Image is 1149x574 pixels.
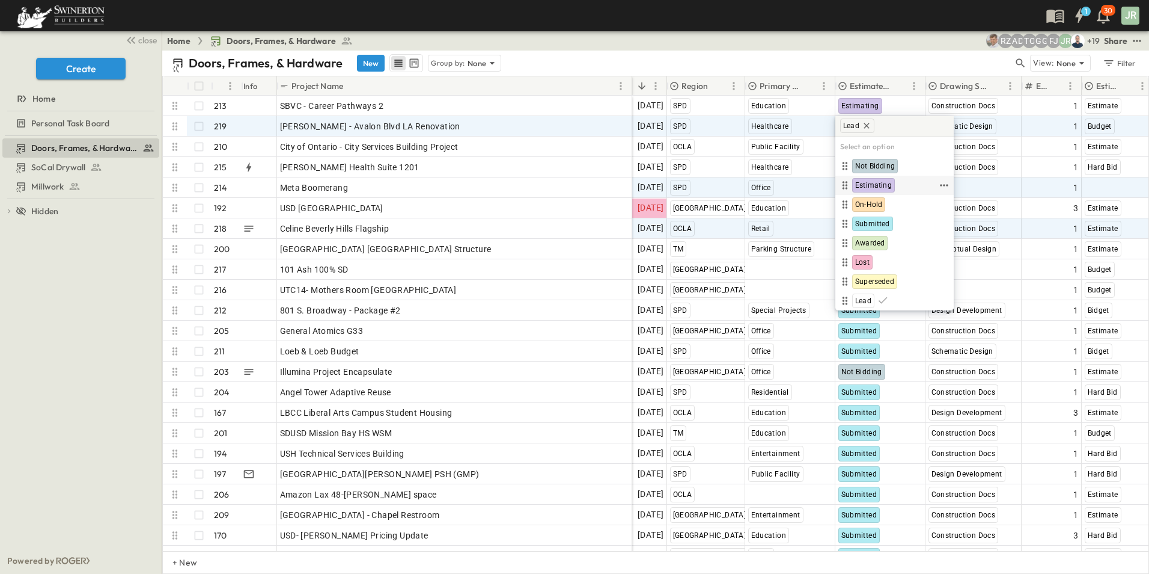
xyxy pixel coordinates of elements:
span: Submitted [841,449,877,458]
span: 1 [1073,120,1078,132]
span: Estimate [1088,224,1118,233]
p: 170 [214,529,227,542]
span: Bidget [1088,347,1109,356]
button: Sort [990,79,1003,93]
span: close [138,34,157,46]
span: Estimate [1088,327,1118,335]
p: None [1056,57,1076,69]
div: Lead [838,294,951,308]
p: 213 [214,100,227,112]
button: Sort [1122,79,1135,93]
span: Construction Docs [931,388,996,397]
span: SoCal Drywall [31,161,85,173]
span: Estimating [855,181,892,190]
p: 219 [214,120,227,132]
a: Millwork [2,178,157,195]
span: Construction Docs [931,224,996,233]
span: 1 [1073,427,1078,439]
p: Estimate Status [850,80,891,92]
div: Millworktest [2,177,159,196]
span: SBVC - Career Pathways 2 [280,100,384,112]
span: Apple 1750 [280,550,325,562]
span: 1 [1073,223,1078,235]
span: SPD [673,306,687,315]
p: 203 [214,366,230,378]
span: [DATE] [638,528,663,542]
button: Sort [894,79,907,93]
span: 1 [1073,325,1078,337]
span: Submitted [841,531,877,540]
span: Meta Boomerang [280,182,349,194]
button: close [121,31,159,48]
div: # [211,76,241,96]
span: Celine Beverly Hills Flagship [280,223,389,235]
span: Estimate [1088,490,1118,499]
span: Estimate [1088,204,1118,212]
p: 216 [214,284,227,296]
span: SPD [673,122,687,131]
span: Submitted [841,388,877,397]
button: Create [36,58,126,79]
button: Menu [648,79,663,93]
p: Estimate Type [1096,80,1120,92]
span: City of Ontario - City Services Building Project [280,141,459,153]
span: Office [751,347,771,356]
span: [DATE] [638,467,663,481]
span: Estimate [1088,511,1118,519]
a: Personal Task Board [2,115,157,132]
a: Doors, Frames, & Hardware [210,35,353,47]
span: Retail [751,224,770,233]
button: Menu [907,79,921,93]
span: Office [751,368,771,376]
span: Millwork [31,181,64,193]
span: OCLA [673,224,692,233]
span: Submitted [841,409,877,417]
div: Gerrad Gerber (gerrad.gerber@swinerton.com) [1034,34,1049,48]
span: Conceptual Design [931,245,997,253]
button: kanban view [406,56,421,70]
img: 6c363589ada0b36f064d841b69d3a419a338230e66bb0a533688fa5cc3e9e735.png [14,3,107,28]
span: Construction Docs [931,163,996,171]
span: Bidget [1088,306,1109,315]
span: Hard Bid [1088,449,1118,458]
span: Construction Docs [931,327,996,335]
div: SoCal Drywalltest [2,158,159,177]
span: 3 [1073,529,1078,542]
span: SPD [673,347,687,356]
button: Sort [635,79,648,93]
button: Menu [223,79,237,93]
span: [PERSON_NAME] Health Suite 1201 [280,161,419,173]
span: Lead [843,121,859,131]
span: [DATE] [638,99,663,113]
span: Entertainment [751,511,800,519]
span: Submitted [841,327,877,335]
span: SDUSD Mission Bay HS WSM [280,427,392,439]
div: Doors, Frames, & Hardwaretest [2,138,159,158]
span: Design Development [931,470,1002,478]
div: Travis Osterloh (travis.osterloh@swinerton.com) [1022,34,1037,48]
span: 1 [1073,161,1078,173]
span: [DATE] [638,324,663,338]
div: Alyssa De Robertis (aderoberti@swinerton.com) [1010,34,1025,48]
span: 1 [1073,366,1078,378]
span: [DATE] [638,406,663,419]
span: [DATE] [638,426,663,440]
span: [GEOGRAPHIC_DATA][PERSON_NAME] PSH (GMP) [280,468,480,480]
span: 1 [1073,489,1078,501]
span: 3 [1073,407,1078,419]
span: Estimate [1088,245,1118,253]
p: Drawing Status [940,80,987,92]
span: Construction Docs [931,204,996,212]
span: Estimate [1088,143,1118,151]
span: General Atomics G33 [280,325,364,337]
button: Sort [803,79,817,93]
span: 1 [1073,100,1078,112]
span: Budget [1088,122,1112,131]
button: row view [391,56,406,70]
span: [PERSON_NAME] - Avalon Blvd LA Renovation [280,120,460,132]
span: Parking Structure [751,245,812,253]
div: Joshua Russell (joshua.russell@swinerton.com) [1058,34,1073,48]
p: 209 [214,509,230,521]
span: Budget [1088,265,1112,274]
span: [GEOGRAPHIC_DATA] - Chapel Restroom [280,509,440,521]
